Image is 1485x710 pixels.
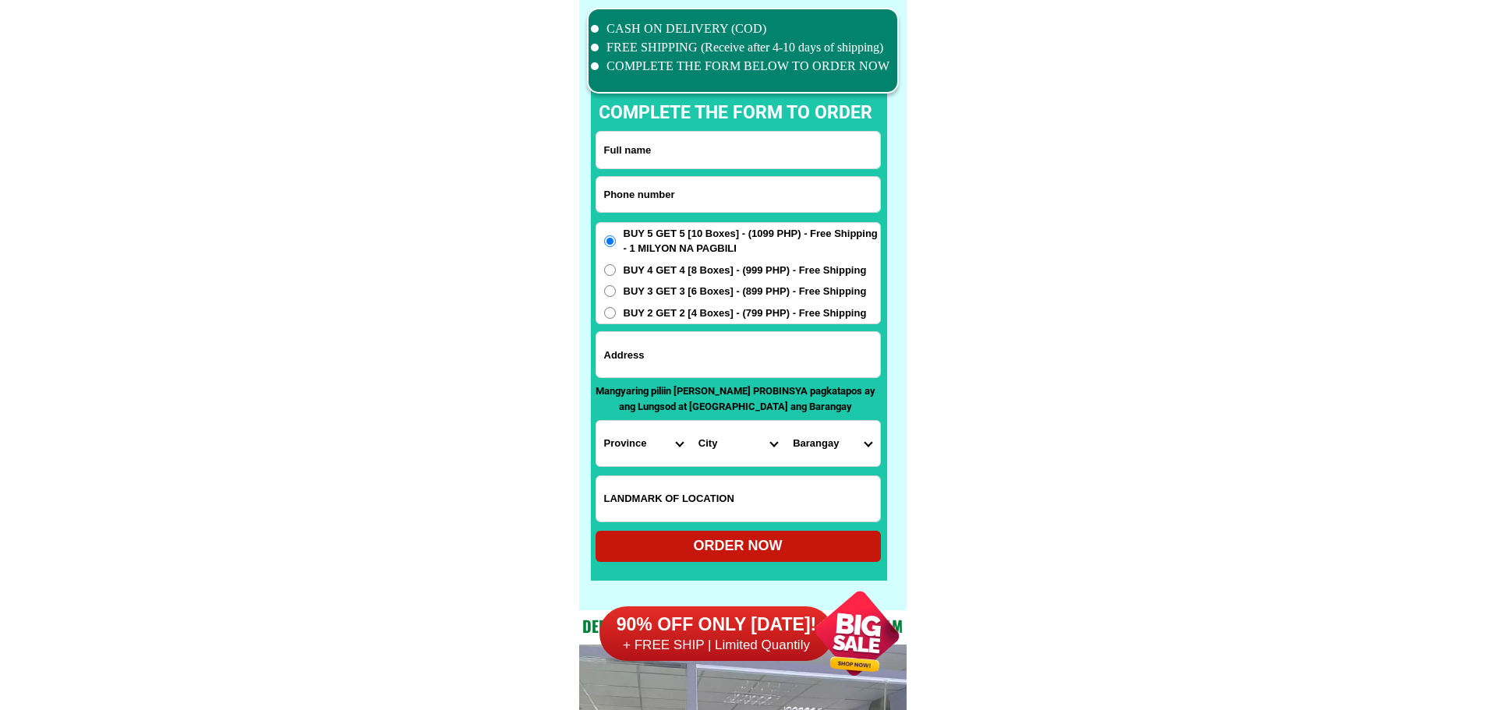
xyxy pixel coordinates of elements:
div: ORDER NOW [596,535,881,556]
li: FREE SHIPPING (Receive after 4-10 days of shipping) [591,38,890,57]
input: Input address [596,332,880,377]
span: BUY 2 GET 2 [4 Boxes] - (799 PHP) - Free Shipping [624,306,867,321]
h6: 90% OFF ONLY [DATE]! [599,613,833,637]
h2: Dedicated and professional consulting team [579,614,907,638]
span: BUY 3 GET 3 [6 Boxes] - (899 PHP) - Free Shipping [624,284,867,299]
input: Input phone_number [596,177,880,212]
select: Select district [691,421,785,466]
li: CASH ON DELIVERY (COD) [591,19,890,38]
p: Mangyaring piliin [PERSON_NAME] PROBINSYA pagkatapos ay ang Lungsod at [GEOGRAPHIC_DATA] ang Bara... [596,383,876,414]
span: BUY 5 GET 5 [10 Boxes] - (1099 PHP) - Free Shipping - 1 MILYON NA PAGBILI [624,226,880,256]
select: Select province [596,421,691,466]
li: COMPLETE THE FORM BELOW TO ORDER NOW [591,57,890,76]
input: BUY 3 GET 3 [6 Boxes] - (899 PHP) - Free Shipping [604,285,616,297]
input: Input full_name [596,132,880,168]
input: BUY 5 GET 5 [10 Boxes] - (1099 PHP) - Free Shipping - 1 MILYON NA PAGBILI [604,235,616,247]
input: Input LANDMARKOFLOCATION [596,476,880,521]
span: BUY 4 GET 4 [8 Boxes] - (999 PHP) - Free Shipping [624,263,867,278]
input: BUY 4 GET 4 [8 Boxes] - (999 PHP) - Free Shipping [604,264,616,276]
select: Select commune [785,421,879,466]
p: complete the form to order [583,100,888,127]
h6: + FREE SHIP | Limited Quantily [599,637,833,654]
input: BUY 2 GET 2 [4 Boxes] - (799 PHP) - Free Shipping [604,307,616,319]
